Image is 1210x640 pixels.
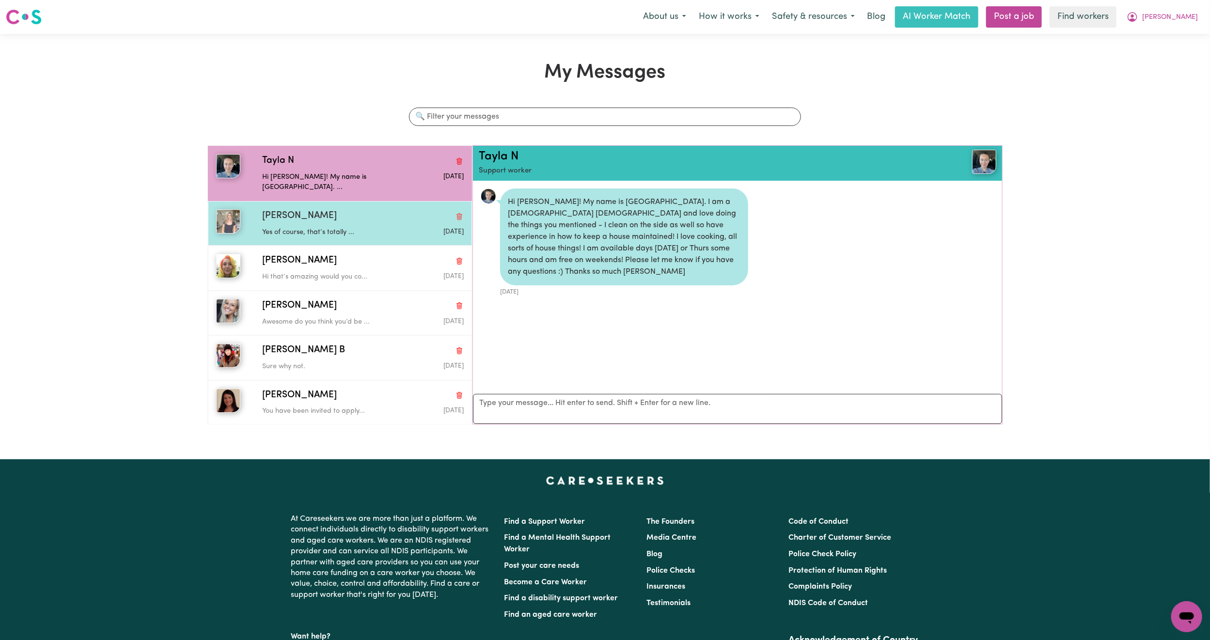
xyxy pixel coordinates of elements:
a: Blog [646,550,662,558]
a: Police Check Policy [788,550,856,558]
img: Careseekers logo [6,8,42,26]
a: View Tayla N's profile [481,188,496,204]
span: [PERSON_NAME] [262,254,337,268]
a: Charter of Customer Service [788,534,891,542]
button: Delete conversation [455,255,464,267]
p: Awesome do you think you’d be ... [262,317,396,328]
button: About us [637,7,692,27]
a: Testimonials [646,599,691,607]
button: Delete conversation [455,344,464,357]
a: Find a Support Worker [504,518,585,526]
a: Code of Conduct [788,518,849,526]
img: Antonia P [216,254,240,278]
img: View Tayla N's profile [972,150,996,174]
p: Yes of course, that’s totally ... [262,227,396,238]
button: Delete conversation [455,155,464,167]
button: How it works [692,7,766,27]
button: Julia B[PERSON_NAME]Delete conversationAwesome do you think you’d be ...Message sent on August 1,... [208,291,472,335]
a: The Founders [646,518,694,526]
iframe: Button to launch messaging window, conversation in progress [1171,601,1202,632]
a: Find a disability support worker [504,594,618,602]
a: Blog [861,6,891,28]
img: Julia B [216,299,240,323]
span: [PERSON_NAME] [262,389,337,403]
button: Delete conversation [455,299,464,312]
img: Shaaron Andreina M [216,389,240,413]
a: NDIS Code of Conduct [788,599,868,607]
span: Message sent on August 1, 2025 [443,363,464,369]
button: Kritika B[PERSON_NAME] BDelete conversationSure why not.Message sent on August 1, 2025 [208,335,472,380]
h1: My Messages [207,61,1003,84]
img: 8F2F28176FF237AC261FB56AAEA3D3C2_avatar_blob [481,188,496,204]
a: Find an aged care worker [504,611,597,619]
button: Tayla NTayla NDelete conversationHi [PERSON_NAME]! My name is [GEOGRAPHIC_DATA]. ...Message sent ... [208,146,472,201]
button: Safety & resources [766,7,861,27]
p: Support worker [479,166,910,177]
div: [DATE] [500,285,748,297]
p: Hi [PERSON_NAME]! My name is [GEOGRAPHIC_DATA]. ... [262,172,396,193]
span: [PERSON_NAME] [1142,12,1198,23]
span: [PERSON_NAME] [262,209,337,223]
div: Hi [PERSON_NAME]! My name is [GEOGRAPHIC_DATA]. I am a [DEMOGRAPHIC_DATA] [DEMOGRAPHIC_DATA] and ... [500,188,748,285]
p: At Careseekers we are more than just a platform. We connect individuals directly to disability su... [291,510,493,604]
a: Become a Care Worker [504,578,587,586]
p: You have been invited to apply... [262,406,396,417]
button: Bianca T[PERSON_NAME]Delete conversationYes of course, that’s totally ...Message sent on August 4... [208,201,472,246]
span: Message sent on August 4, 2025 [443,273,464,280]
a: Find workers [1050,6,1116,28]
img: Kritika B [216,343,240,368]
a: Insurances [646,583,685,591]
a: Police Checks [646,567,695,575]
a: Tayla N [910,150,996,174]
button: Delete conversation [455,389,464,402]
input: 🔍 Filter your messages [409,108,801,126]
span: Message sent on July 3, 2025 [443,407,464,414]
span: Message sent on August 0, 2025 [443,173,464,180]
a: Media Centre [646,534,696,542]
a: Protection of Human Rights [788,567,887,575]
button: My Account [1120,7,1204,27]
p: Sure why not. [262,361,396,372]
img: Bianca T [216,209,240,234]
a: Careseekers logo [6,6,42,28]
button: Delete conversation [455,210,464,222]
a: Post a job [986,6,1042,28]
span: Message sent on August 1, 2025 [443,318,464,325]
img: Tayla N [216,154,240,178]
a: Careseekers home page [546,477,664,484]
a: Tayla N [479,151,519,162]
p: Hi that’s amazing would you co... [262,272,396,282]
button: Antonia P[PERSON_NAME]Delete conversationHi that’s amazing would you co...Message sent on August ... [208,246,472,290]
span: [PERSON_NAME] [262,299,337,313]
span: [PERSON_NAME] B [262,343,345,358]
span: Tayla N [262,154,294,168]
a: AI Worker Match [895,6,978,28]
a: Find a Mental Health Support Worker [504,534,611,553]
span: Message sent on August 4, 2025 [443,229,464,235]
a: Post your care needs [504,562,580,570]
button: Shaaron Andreina M[PERSON_NAME]Delete conversationYou have been invited to apply...Message sent o... [208,380,472,425]
a: Complaints Policy [788,583,852,591]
